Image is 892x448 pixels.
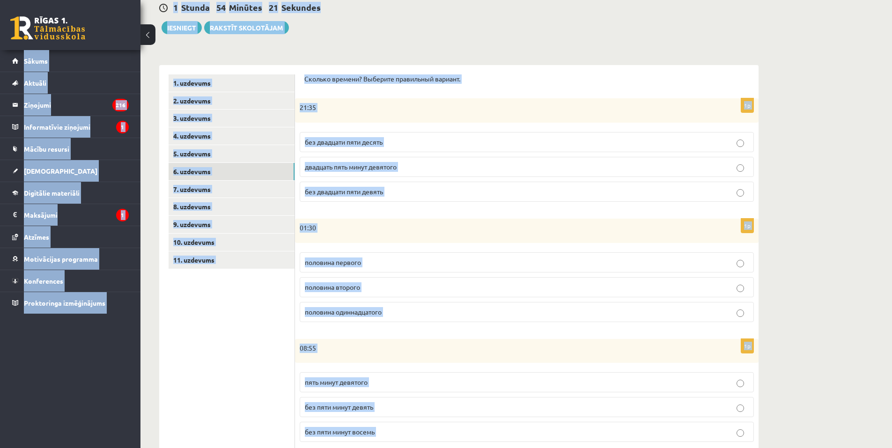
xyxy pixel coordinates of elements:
[737,404,744,412] input: без пяти минут девять
[24,233,49,241] span: Atzīmes
[181,2,210,13] span: Stunda
[269,2,278,13] span: 21
[169,127,295,145] a: 4. uzdevums
[300,103,707,112] p: 21:35
[12,270,129,292] a: Konferences
[169,92,295,110] a: 2. uzdevums
[737,189,744,197] input: без двадцати пяти девять
[737,164,744,172] input: двадцать пять минут девятого
[300,223,707,233] p: 01:30
[116,209,129,221] i: 1
[305,187,383,196] span: без двадцати пяти девять
[305,162,397,171] span: двадцать пять минут девятого
[24,204,129,226] legend: Maksājumi
[737,140,744,147] input: без двадцати пяти десять
[204,21,289,34] a: Rakstīt skolotājam
[112,99,129,111] i: 216
[24,299,105,307] span: Proktoringa izmēģinājums
[24,255,98,263] span: Motivācijas programma
[24,189,80,197] span: Digitālie materiāli
[24,116,129,138] legend: Informatīvie ziņojumi
[216,2,226,13] span: 54
[10,16,85,40] a: Rīgas 1. Tālmācības vidusskola
[24,167,97,175] span: [DEMOGRAPHIC_DATA]
[12,292,129,314] a: Proktoringa izmēģinājums
[305,378,368,386] span: пять минут девятого
[304,74,749,84] p: Сколько времени? Выберите правильный вариант.
[737,429,744,437] input: без пяти минут восемь
[12,226,129,248] a: Atzīmes
[12,204,129,226] a: Maksājumi1
[741,218,754,233] p: 1p
[737,285,744,292] input: половина второго
[24,277,63,285] span: Konferences
[12,248,129,270] a: Motivācijas programma
[12,94,129,116] a: Ziņojumi216
[173,2,178,13] span: 1
[305,258,361,266] span: половина первого
[737,380,744,387] input: пять минут девятого
[305,138,383,146] span: без двадцати пяти десять
[24,145,69,153] span: Mācību resursi
[169,163,295,180] a: 6. uzdevums
[169,74,295,92] a: 1. uzdevums
[305,403,373,411] span: без пяти минут девять
[281,2,321,13] span: Sekundes
[169,251,295,269] a: 11. uzdevums
[169,216,295,233] a: 9. uzdevums
[12,116,129,138] a: Informatīvie ziņojumi1
[305,283,360,291] span: половина второго
[169,198,295,215] a: 8. uzdevums
[12,72,129,94] a: Aktuāli
[169,145,295,162] a: 5. uzdevums
[300,344,707,353] p: 08:55
[162,21,202,34] button: Iesniegt
[305,427,375,436] span: без пяти минут восемь
[12,182,129,204] a: Digitālie materiāli
[741,98,754,113] p: 1p
[741,338,754,353] p: 1p
[12,50,129,72] a: Sākums
[24,57,48,65] span: Sākums
[737,260,744,267] input: половина первого
[116,121,129,133] i: 1
[737,309,744,317] input: половина одиннадцатого
[24,94,129,116] legend: Ziņojumi
[12,160,129,182] a: [DEMOGRAPHIC_DATA]
[169,110,295,127] a: 3. uzdevums
[169,181,295,198] a: 7. uzdevums
[229,2,262,13] span: Minūtes
[305,308,382,316] span: половина одиннадцатого
[169,234,295,251] a: 10. uzdevums
[24,79,46,87] span: Aktuāli
[12,138,129,160] a: Mācību resursi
